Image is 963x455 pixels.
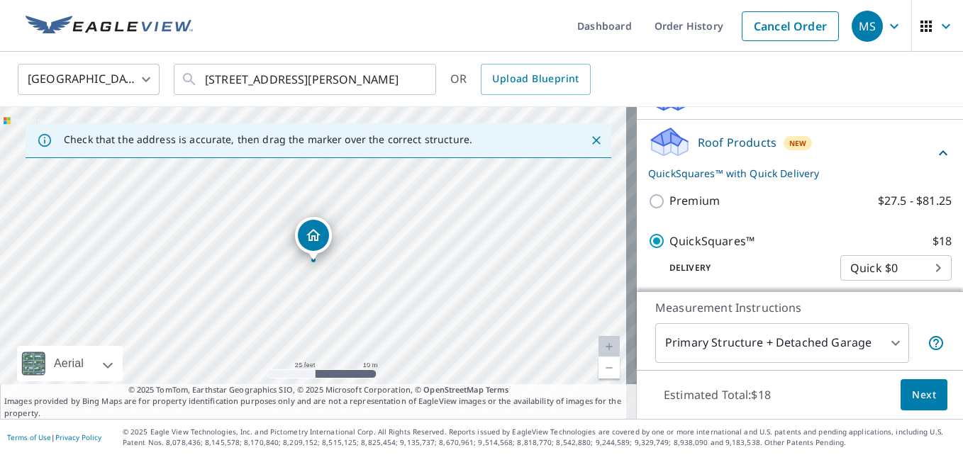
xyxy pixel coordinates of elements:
[599,357,620,378] a: Current Level 20, Zoom Out
[840,248,952,288] div: Quick $0
[492,70,579,88] span: Upload Blueprint
[669,232,755,250] p: QuickSquares™
[17,346,123,381] div: Aerial
[295,217,332,261] div: Dropped pin, building 1, Residential property, 113 Velda St Farmersville, IL 62533
[912,386,936,404] span: Next
[423,384,483,395] a: OpenStreetMap
[789,137,807,149] span: New
[878,192,952,210] p: $27.5 - $81.25
[55,432,101,442] a: Privacy Policy
[669,192,720,210] p: Premium
[587,131,606,150] button: Close
[742,11,839,41] a: Cancel Order
[123,427,956,448] p: © 2025 Eagle View Technologies, Inc. and Pictometry International Corp. All Rights Reserved. Repo...
[64,133,472,146] p: Check that the address is accurate, then drag the marker over the correct structure.
[599,336,620,357] a: Current Level 20, Zoom In Disabled
[652,379,782,410] p: Estimated Total: $18
[18,60,160,99] div: [GEOGRAPHIC_DATA]
[852,11,883,42] div: MS
[698,134,776,151] p: Roof Products
[26,16,193,37] img: EV Logo
[655,299,945,316] p: Measurement Instructions
[128,384,509,396] span: © 2025 TomTom, Earthstar Geographics SIO, © 2025 Microsoft Corporation, ©
[933,232,952,250] p: $18
[648,262,840,274] p: Delivery
[7,432,51,442] a: Terms of Use
[450,64,591,95] div: OR
[648,125,952,181] div: Roof ProductsNewQuickSquares™ with Quick Delivery
[481,64,590,95] a: Upload Blueprint
[486,384,509,395] a: Terms
[901,379,947,411] button: Next
[655,323,909,363] div: Primary Structure + Detached Garage
[7,433,101,442] p: |
[205,60,407,99] input: Search by address or latitude-longitude
[648,166,935,181] p: QuickSquares™ with Quick Delivery
[50,346,88,381] div: Aerial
